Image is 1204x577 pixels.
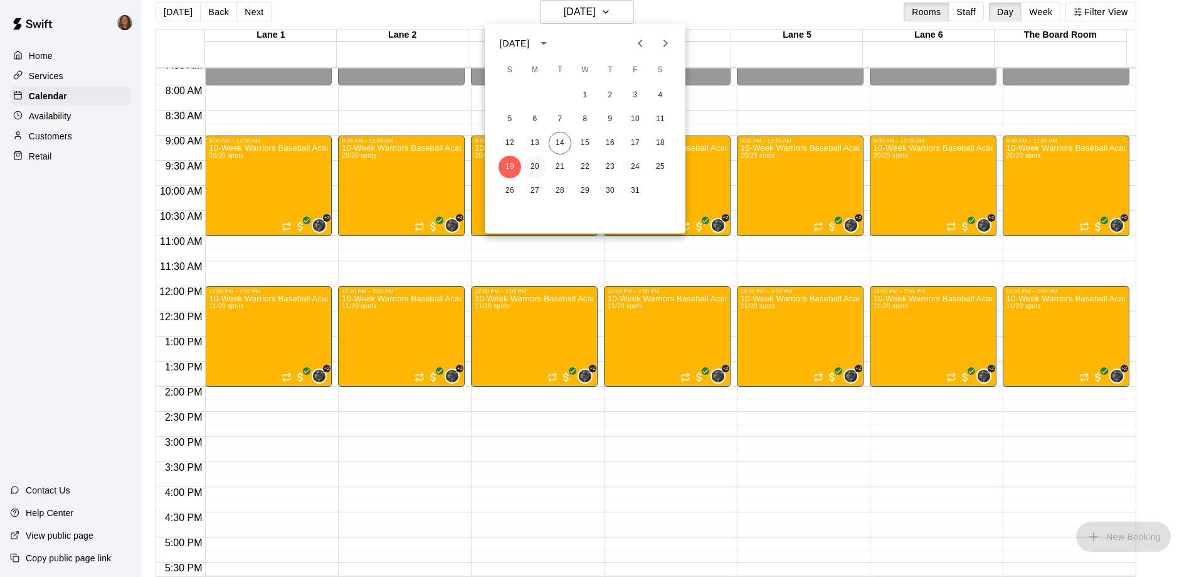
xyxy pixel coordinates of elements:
[624,156,647,178] button: 24
[574,84,596,107] button: 1
[599,84,621,107] button: 2
[649,132,672,154] button: 18
[533,33,554,54] button: calendar view is open, switch to year view
[549,180,571,202] button: 28
[624,84,647,107] button: 3
[499,156,521,178] button: 19
[624,180,647,202] button: 31
[549,132,571,154] button: 14
[624,132,647,154] button: 17
[574,58,596,83] span: Wednesday
[624,108,647,131] button: 10
[599,156,621,178] button: 23
[549,156,571,178] button: 21
[574,132,596,154] button: 15
[524,58,546,83] span: Monday
[549,58,571,83] span: Tuesday
[549,108,571,131] button: 7
[524,108,546,131] button: 6
[649,58,672,83] span: Saturday
[524,156,546,178] button: 20
[499,180,521,202] button: 26
[599,180,621,202] button: 30
[624,58,647,83] span: Friday
[574,108,596,131] button: 8
[599,58,621,83] span: Thursday
[499,58,521,83] span: Sunday
[500,37,529,50] div: [DATE]
[499,108,521,131] button: 5
[574,180,596,202] button: 29
[628,31,653,56] button: Previous month
[499,132,521,154] button: 12
[574,156,596,178] button: 22
[524,132,546,154] button: 13
[599,108,621,131] button: 9
[524,180,546,202] button: 27
[649,156,672,178] button: 25
[649,108,672,131] button: 11
[649,84,672,107] button: 4
[599,132,621,154] button: 16
[653,31,678,56] button: Next month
